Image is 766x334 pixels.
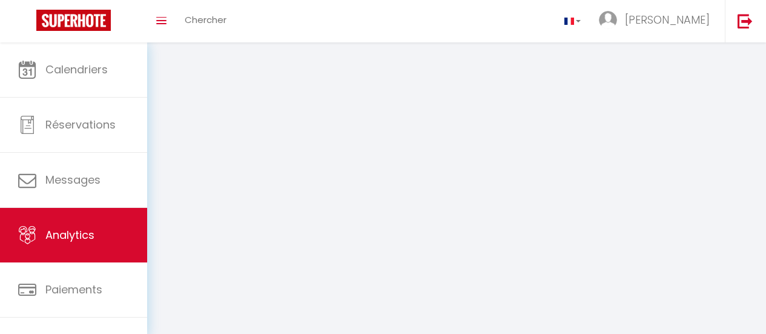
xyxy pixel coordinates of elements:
[45,62,108,77] span: Calendriers
[599,11,617,29] img: ...
[45,227,94,242] span: Analytics
[185,13,226,26] span: Chercher
[45,282,102,297] span: Paiements
[45,117,116,132] span: Réservations
[738,13,753,28] img: logout
[36,10,111,31] img: Super Booking
[45,172,101,187] span: Messages
[625,12,710,27] span: [PERSON_NAME]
